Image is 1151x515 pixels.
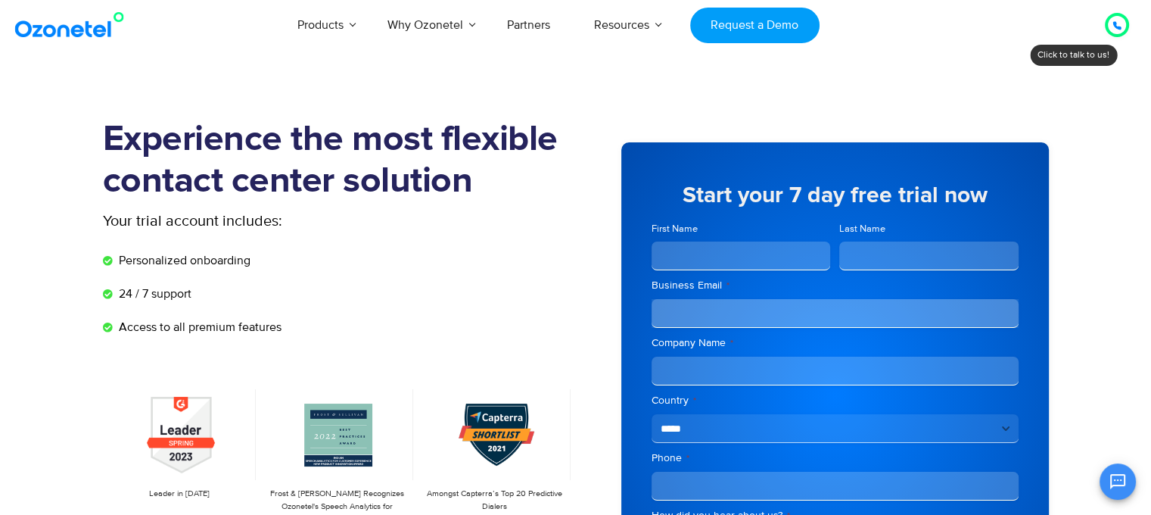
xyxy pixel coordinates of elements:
[839,222,1019,236] label: Last Name
[652,184,1019,207] h5: Start your 7 day free trial now
[652,222,831,236] label: First Name
[652,278,1019,293] label: Business Email
[652,451,1019,466] label: Phone
[690,8,820,43] a: Request a Demo
[115,318,282,336] span: Access to all premium features
[110,488,248,501] p: Leader in [DATE]
[103,210,462,233] p: Your trial account includes:
[103,119,576,202] h1: Experience the most flexible contact center solution
[1100,463,1136,500] button: Open chat
[425,488,563,513] p: Amongst Capterra’s Top 20 Predictive Dialers
[115,251,250,270] span: Personalized onboarding
[115,285,191,303] span: 24 / 7 support
[652,393,1019,408] label: Country
[652,336,1019,351] label: Company Name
